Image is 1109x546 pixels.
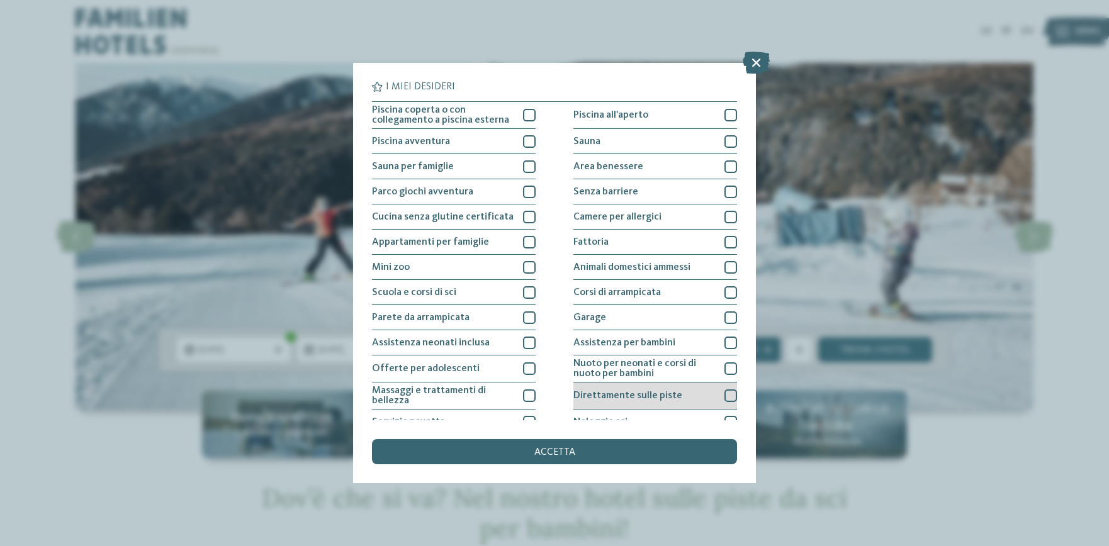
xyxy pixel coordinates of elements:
span: Nuoto per neonati e corsi di nuoto per bambini [573,359,715,379]
span: Direttamente sulle piste [573,391,682,401]
span: Mini zoo [372,262,410,272]
span: accetta [534,447,575,457]
span: Scuola e corsi di sci [372,287,456,298]
span: Assistenza neonati inclusa [372,338,490,348]
span: Parete da arrampicata [372,313,470,323]
span: Servizio navetta [372,417,445,427]
span: Massaggi e trattamenti di bellezza [372,386,514,406]
span: Piscina all'aperto [573,110,648,120]
span: Garage [573,313,606,323]
span: Appartamenti per famiglie [372,237,489,247]
span: Sauna [573,136,600,147]
span: Area benessere [573,162,643,172]
span: Senza barriere [573,187,638,197]
span: Corsi di arrampicata [573,287,661,298]
span: Offerte per adolescenti [372,364,480,374]
span: Parco giochi avventura [372,187,473,197]
span: Assistenza per bambini [573,338,675,348]
span: Piscina coperta o con collegamento a piscina esterna [372,105,514,125]
span: Camere per allergici [573,212,661,222]
span: I miei desideri [386,82,455,92]
span: Cucina senza glutine certificata [372,212,514,222]
span: Sauna per famiglie [372,162,454,172]
span: Animali domestici ammessi [573,262,690,272]
span: Piscina avventura [372,136,450,147]
span: Fattoria [573,237,609,247]
span: Noleggio sci [573,417,628,427]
